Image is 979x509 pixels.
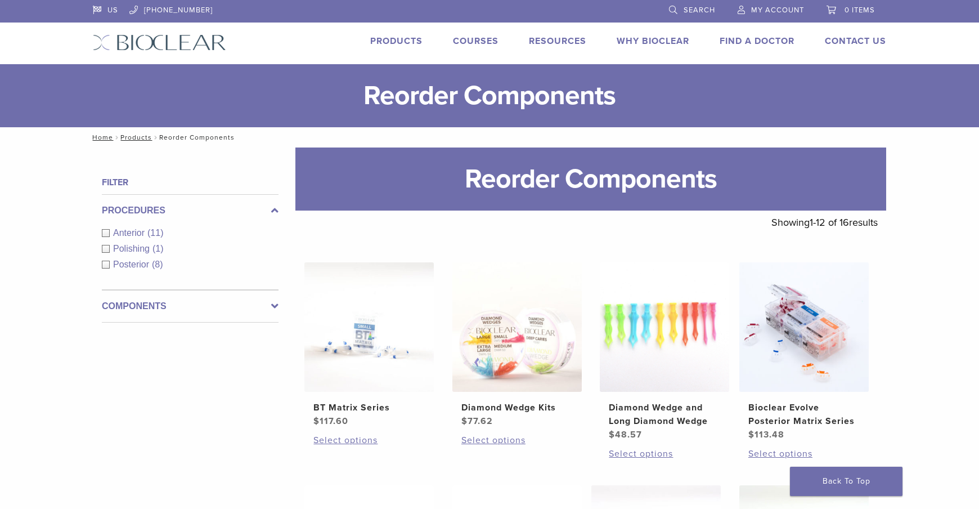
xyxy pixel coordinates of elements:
a: Select options for “BT Matrix Series” [313,434,425,447]
a: Bioclear Evolve Posterior Matrix SeriesBioclear Evolve Posterior Matrix Series $113.48 [739,262,870,441]
a: Diamond Wedge and Long Diamond WedgeDiamond Wedge and Long Diamond Wedge $48.57 [599,262,730,441]
img: Bioclear Evolve Posterior Matrix Series [739,262,869,392]
bdi: 113.48 [748,429,784,440]
span: $ [748,429,755,440]
a: Diamond Wedge KitsDiamond Wedge Kits $77.62 [452,262,583,428]
a: Select options for “Diamond Wedge Kits” [461,434,573,447]
span: Polishing [113,244,152,253]
label: Procedures [102,204,279,217]
h2: Bioclear Evolve Posterior Matrix Series [748,401,860,428]
h1: Reorder Components [295,148,886,211]
span: / [152,135,159,140]
img: Bioclear [93,34,226,51]
a: BT Matrix SeriesBT Matrix Series $117.60 [304,262,435,428]
span: (1) [152,244,164,253]
span: Search [684,6,715,15]
a: Courses [453,35,499,47]
bdi: 48.57 [609,429,642,440]
span: My Account [751,6,804,15]
span: (11) [147,228,163,238]
a: Select options for “Diamond Wedge and Long Diamond Wedge” [609,447,720,461]
span: $ [461,416,468,427]
a: Resources [529,35,586,47]
h2: Diamond Wedge and Long Diamond Wedge [609,401,720,428]
span: Anterior [113,228,147,238]
span: / [113,135,120,140]
img: BT Matrix Series [304,262,434,392]
a: Contact Us [825,35,886,47]
a: Why Bioclear [617,35,689,47]
span: 0 items [845,6,875,15]
a: Back To Top [790,467,902,496]
bdi: 117.60 [313,416,348,427]
a: Home [89,133,113,141]
a: Products [120,133,152,141]
span: $ [609,429,615,440]
label: Components [102,300,279,313]
p: Showing results [771,211,878,234]
h4: Filter [102,176,279,189]
span: Posterior [113,260,152,269]
a: Products [370,35,423,47]
bdi: 77.62 [461,416,493,427]
h2: BT Matrix Series [313,401,425,414]
span: 1-12 of 16 [810,216,849,229]
img: Diamond Wedge Kits [452,262,582,392]
a: Find A Doctor [720,35,794,47]
h2: Diamond Wedge Kits [461,401,573,414]
img: Diamond Wedge and Long Diamond Wedge [600,262,729,392]
a: Select options for “Bioclear Evolve Posterior Matrix Series” [748,447,860,461]
span: $ [313,416,320,427]
nav: Reorder Components [84,127,895,148]
span: (8) [152,260,163,269]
